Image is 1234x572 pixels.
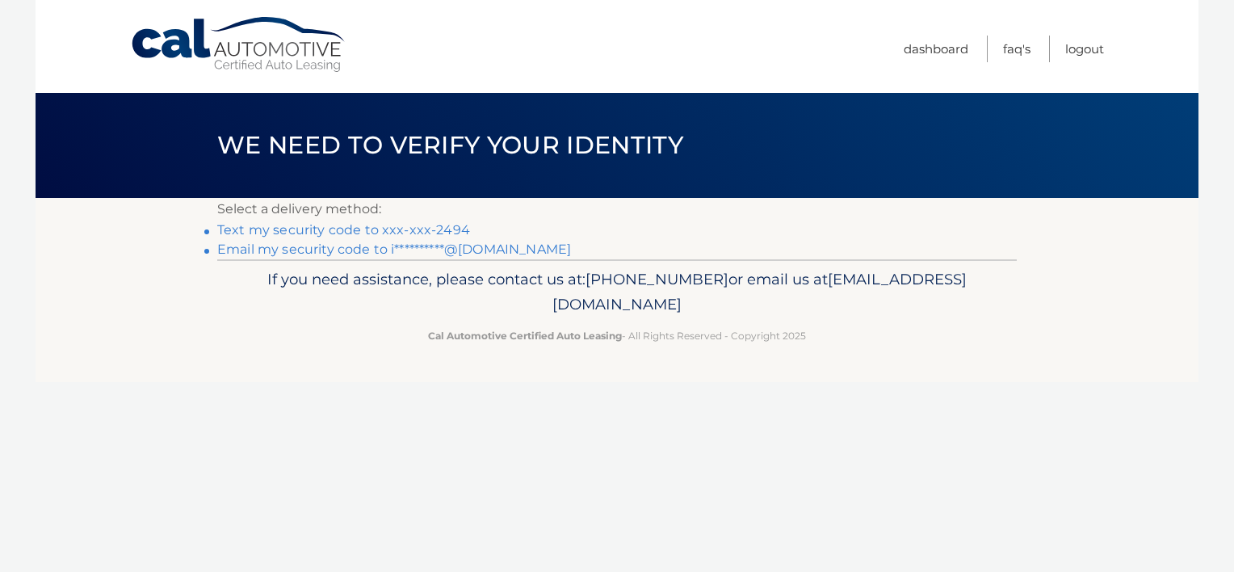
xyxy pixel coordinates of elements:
a: Logout [1065,36,1104,62]
p: If you need assistance, please contact us at: or email us at [228,267,1006,318]
span: [PHONE_NUMBER] [586,270,728,288]
a: Dashboard [904,36,968,62]
p: - All Rights Reserved - Copyright 2025 [228,327,1006,344]
strong: Cal Automotive Certified Auto Leasing [428,330,622,342]
a: Email my security code to i**********@[DOMAIN_NAME] [217,242,571,257]
p: Select a delivery method: [217,198,1017,221]
a: Cal Automotive [130,16,348,74]
a: FAQ's [1003,36,1030,62]
a: Text my security code to xxx-xxx-2494 [217,222,470,238]
span: We need to verify your identity [217,130,683,160]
